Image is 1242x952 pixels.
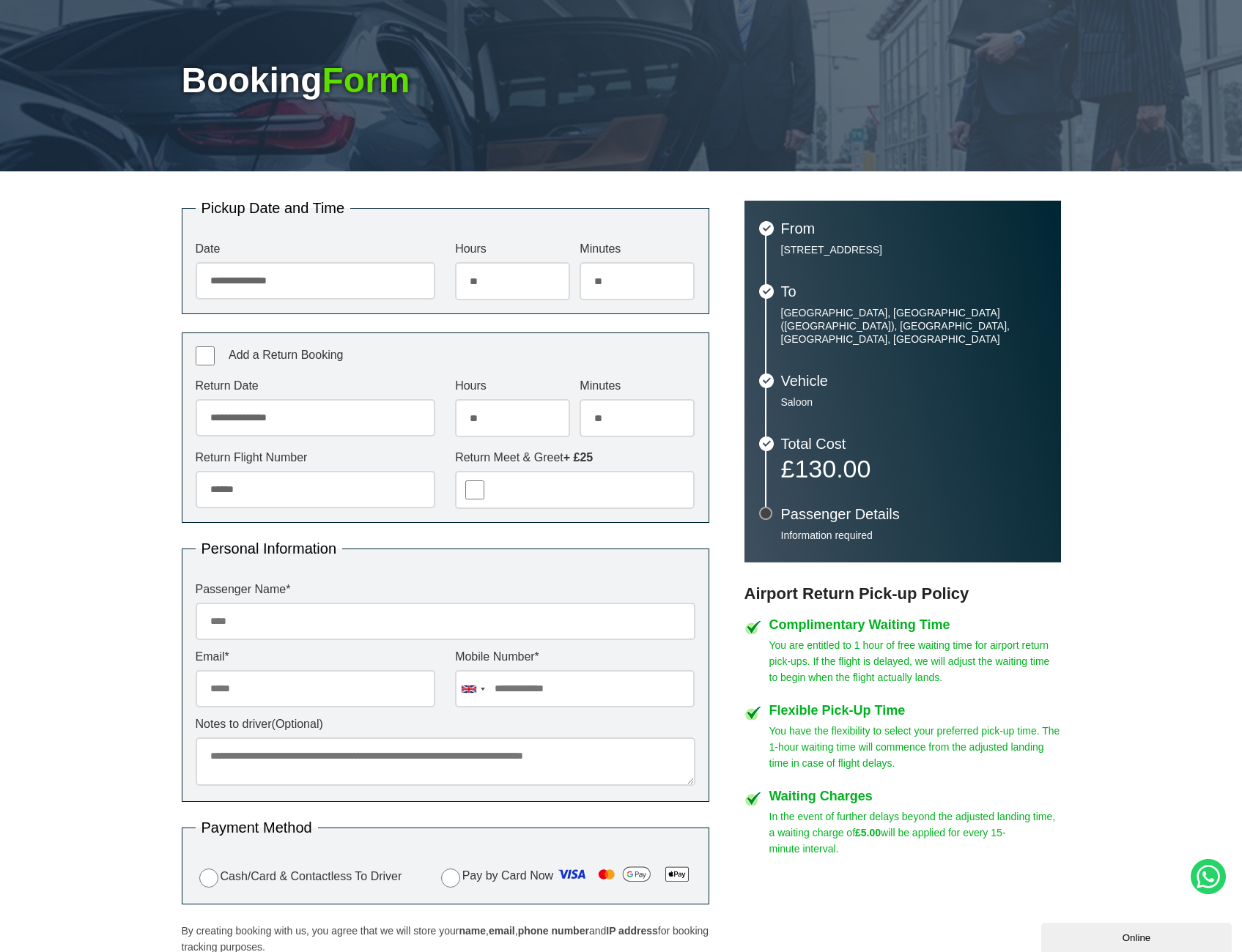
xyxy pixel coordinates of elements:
label: Hours [455,380,570,392]
p: [STREET_ADDRESS] [781,243,1046,256]
p: £ [781,458,1046,479]
label: Email [196,651,435,663]
strong: IP address [606,925,658,937]
span: Form [322,61,410,100]
label: Notes to driver [196,718,695,730]
label: Date [196,243,435,255]
p: You have the flexibility to select your preferred pick-up time. The 1-hour waiting time will comm... [769,723,1061,771]
input: Cash/Card & Contactless To Driver [199,869,218,888]
input: Add a Return Booking [196,346,215,365]
h3: Vehicle [781,373,1046,388]
p: [GEOGRAPHIC_DATA], [GEOGRAPHIC_DATA] ([GEOGRAPHIC_DATA]), [GEOGRAPHIC_DATA], [GEOGRAPHIC_DATA], [... [781,306,1046,346]
label: Return Date [196,380,435,392]
h1: Booking [182,63,1061,98]
label: Passenger Name [196,584,695,595]
legend: Personal Information [196,541,343,556]
h4: Flexible Pick-Up Time [769,704,1061,717]
p: In the event of further delays beyond the adjusted landing time, a waiting charge of will be appl... [769,808,1061,857]
strong: name [459,925,486,937]
div: United Kingdom: +44 [456,671,489,707]
strong: phone number [518,925,589,937]
label: Cash/Card & Contactless To Driver [196,866,402,888]
input: Pay by Card Now [441,869,460,888]
span: (Optional) [272,718,323,730]
label: Pay by Card Now [437,863,695,890]
iframe: chat widget [1041,920,1235,952]
strong: email [489,925,515,937]
label: Return Meet & Greet [455,452,695,464]
label: Hours [455,243,570,255]
h4: Complimentary Waiting Time [769,618,1061,631]
h3: To [781,284,1046,299]
p: Information required [781,529,1046,542]
h3: Total Cost [781,436,1046,451]
h3: From [781,221,1046,236]
strong: + £25 [563,451,593,464]
strong: £5.00 [855,827,881,838]
h3: Airport Return Pick-up Policy [744,584,1061,603]
legend: Payment Method [196,820,318,835]
h3: Passenger Details [781,507,1046,521]
label: Mobile Number [455,651,695,663]
label: Minutes [580,243,695,255]
span: 130.00 [794,455,870,483]
legend: Pickup Date and Time [196,201,351,215]
label: Minutes [580,380,695,392]
label: Return Flight Number [196,452,435,464]
p: You are entitled to 1 hour of free waiting time for airport return pick-ups. If the flight is del... [769,637,1061,685]
span: Add a Return Booking [229,349,344,361]
p: Saloon [781,395,1046,409]
h4: Waiting Charges [769,789,1061,803]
